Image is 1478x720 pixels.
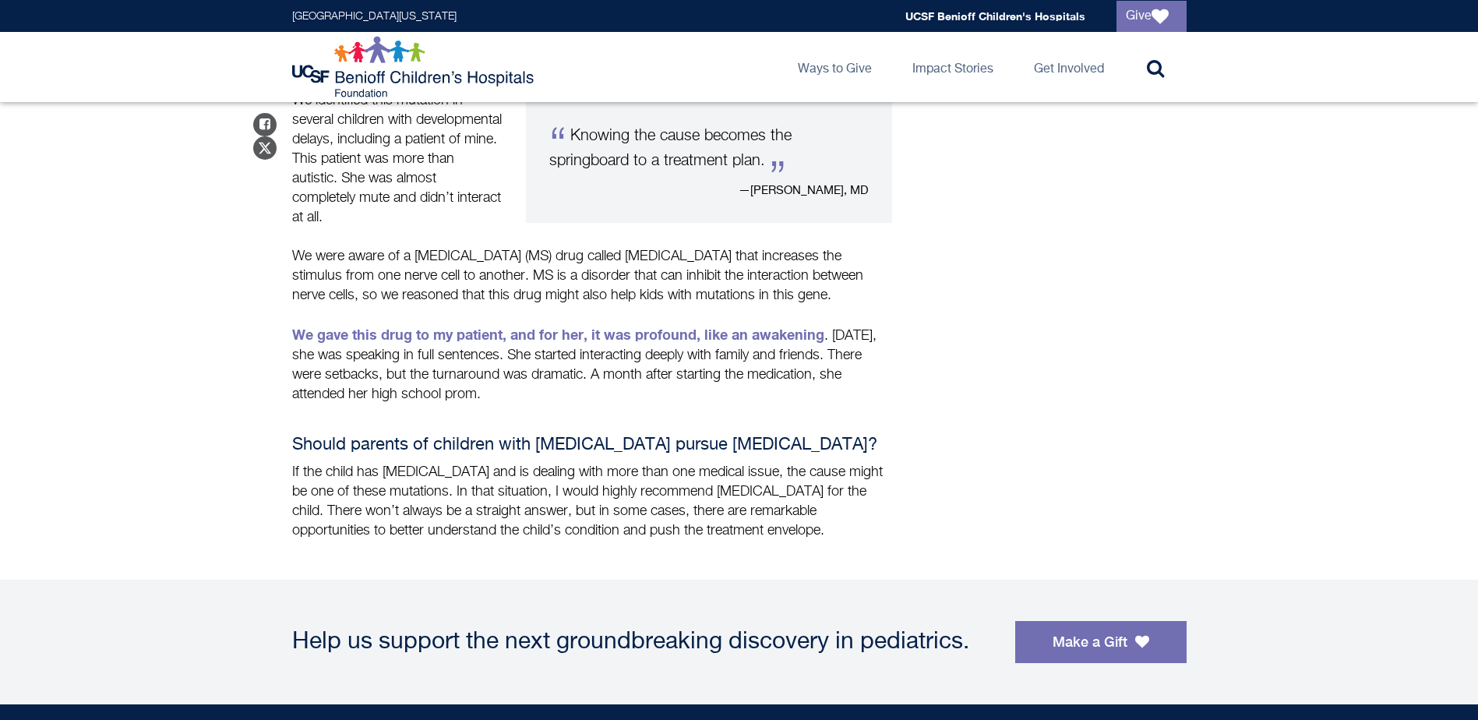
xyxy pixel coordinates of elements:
[900,32,1006,102] a: Impact Stories
[1021,32,1116,102] a: Get Involved
[1116,1,1187,32] a: Give
[292,463,892,541] p: If the child has [MEDICAL_DATA] and is dealing with more than one medical issue, the cause might ...
[292,436,892,455] h4: Should parents of children with [MEDICAL_DATA] pursue [MEDICAL_DATA]?
[905,9,1085,23] a: UCSF Benioff Children's Hospitals
[549,115,869,173] p: Knowing the cause becomes the springboard to a treatment plan.
[785,32,884,102] a: Ways to Give
[292,11,457,22] a: [GEOGRAPHIC_DATA][US_STATE]
[1015,621,1187,663] a: Make a Gift
[292,36,538,98] img: Logo for UCSF Benioff Children's Hospitals Foundation
[292,326,824,343] a: We gave this drug to my patient, and for her, it was profound, like an awakening
[292,247,892,305] p: We were aware of a [MEDICAL_DATA] (MS) drug called [MEDICAL_DATA] that increases the stimulus fro...
[292,91,892,228] p: We identified this mutation in several children with developmental delays, including a patient of...
[292,325,892,404] p: . [DATE], she was speaking in full sentences. She started interacting deeply with family and frie...
[549,182,869,199] footer: [PERSON_NAME], MD
[292,630,1000,654] div: Help us support the next groundbreaking discovery in pediatrics.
